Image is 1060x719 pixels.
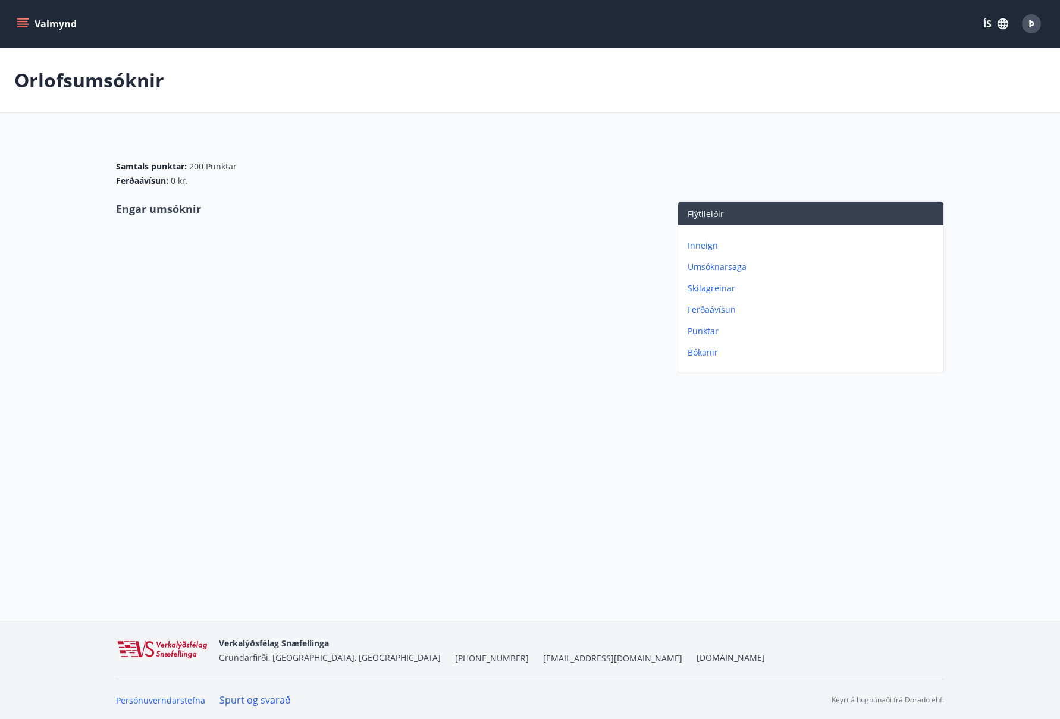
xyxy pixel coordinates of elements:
a: Persónuverndarstefna [116,695,205,706]
p: Skilagreinar [688,282,939,294]
span: Engar umsóknir [116,202,201,216]
img: WvRpJk2u6KDFA1HvFrCJUzbr97ECa5dHUCvez65j.png [116,640,209,660]
span: Verkalýðsfélag Snæfellinga [219,638,329,649]
span: Flýtileiðir [688,208,724,219]
a: Spurt og svarað [219,693,291,707]
p: Bókanir [688,347,939,359]
span: Grundarfirði, [GEOGRAPHIC_DATA], [GEOGRAPHIC_DATA] [219,652,441,663]
span: Þ [1028,17,1034,30]
span: [PHONE_NUMBER] [455,652,529,664]
span: Ferðaávísun : [116,175,168,187]
p: Inneign [688,240,939,252]
p: Keyrt á hugbúnaði frá Dorado ehf. [832,695,944,705]
button: menu [14,13,81,34]
button: ÍS [977,13,1015,34]
button: Þ [1017,10,1046,38]
span: 200 Punktar [189,161,237,172]
p: Orlofsumsóknir [14,67,164,93]
p: Ferðaávísun [688,304,939,316]
a: [DOMAIN_NAME] [697,652,765,663]
p: Punktar [688,325,939,337]
span: 0 kr. [171,175,188,187]
p: Umsóknarsaga [688,261,939,273]
span: [EMAIL_ADDRESS][DOMAIN_NAME] [543,652,682,664]
span: Samtals punktar : [116,161,187,172]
